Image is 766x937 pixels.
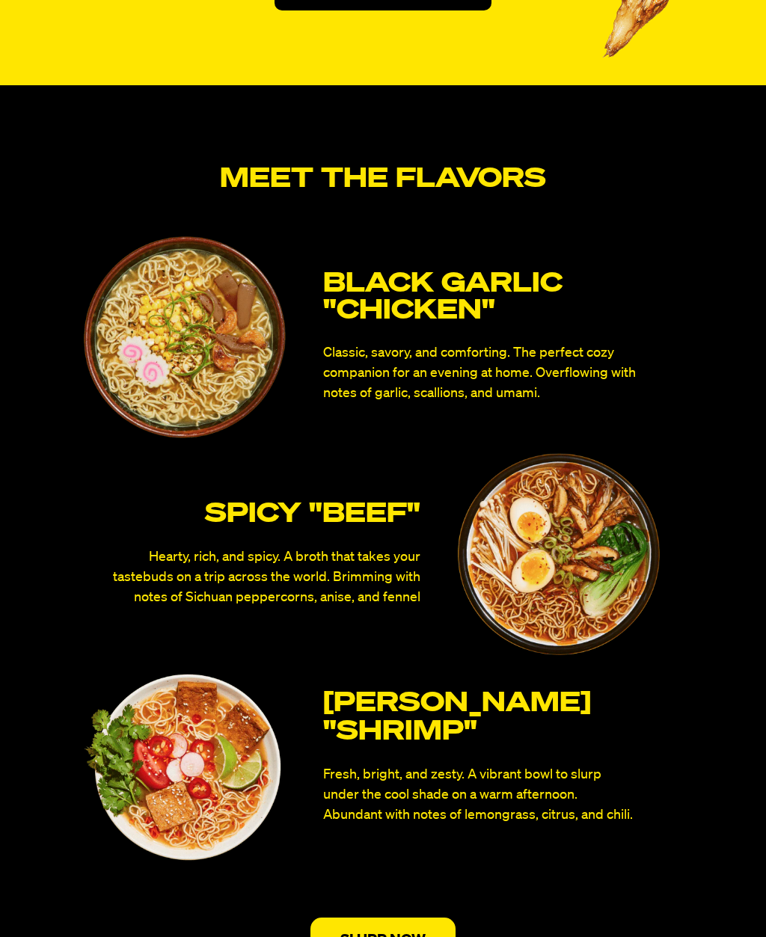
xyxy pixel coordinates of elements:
p: Black Garlic "Chicken" [323,271,682,325]
p: Fresh, bright, and zesty. A vibrant bowl to slurp under the cool shade on a warm afternoon. Abund... [323,766,637,826]
iframe: Marketing Popup [7,868,141,930]
h2: MEET THE FLAVORS [220,161,546,200]
img: Bowl of ramen with eggs, mushrooms, bok choy, and scallions. [458,454,660,656]
p: Hearty, rich, and spicy. A broth that takes your tastebuds on a trip across the world. Brimming w... [106,548,420,609]
p: SPICY "BEEF" [205,501,420,529]
img: Bowl of noodle soup with tofu, radishes, tomato, lime, and cilantro. [84,671,286,865]
img: Bowl of ramen with corn, mushrooms, green onions, and kamaboko slices. [84,237,286,439]
p: [PERSON_NAME] "SHRIMP" [323,690,682,747]
p: Classic, savory, and comforting. The perfect cozy companion for an evening at home. Overflowing w... [323,344,637,405]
